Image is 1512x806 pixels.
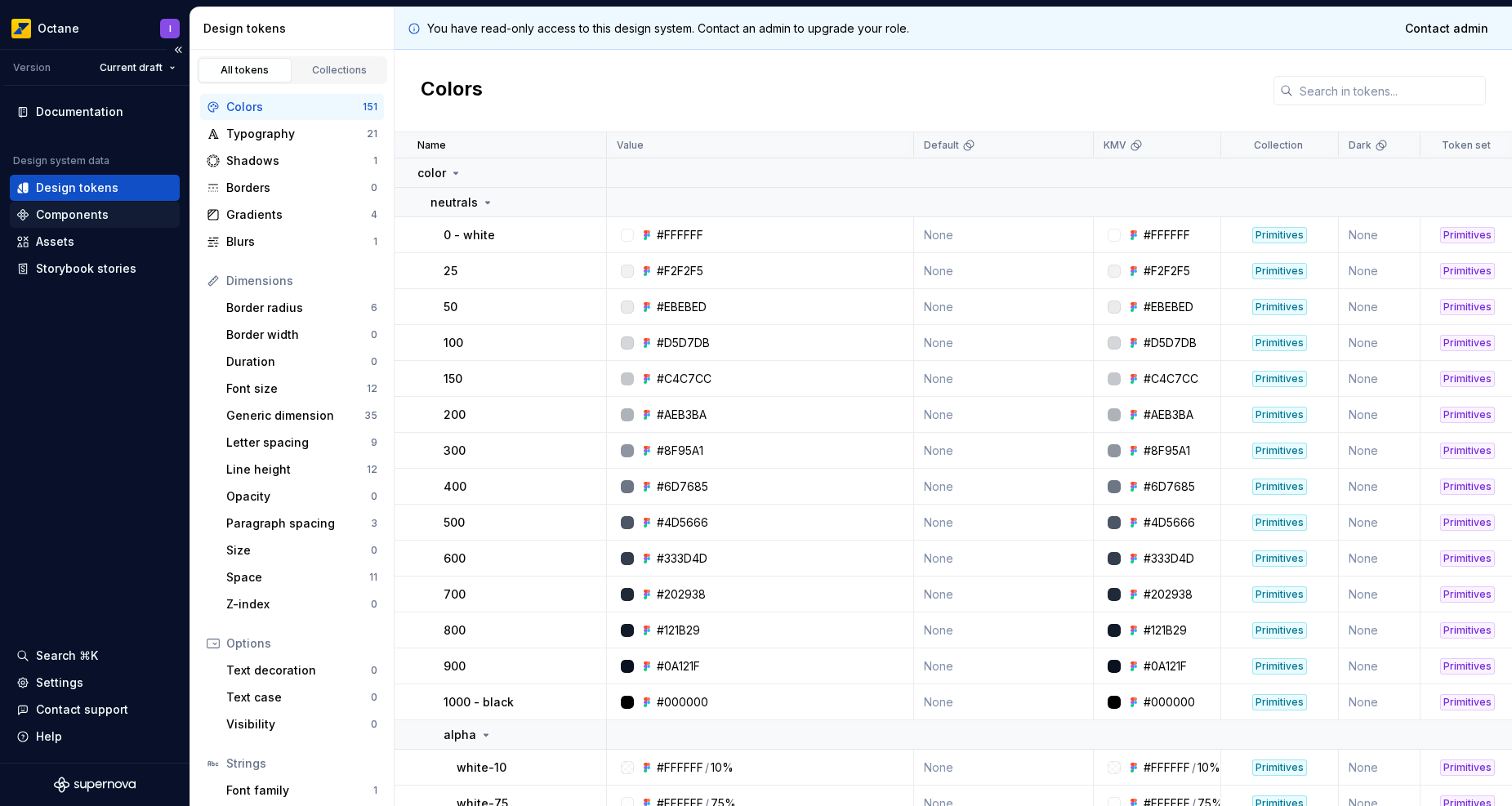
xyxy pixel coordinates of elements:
[38,20,79,37] div: Octane
[1252,227,1307,243] div: Primitives
[1252,514,1307,531] div: Primitives
[1440,299,1495,315] div: Primitives
[444,263,457,279] p: 25
[1440,479,1495,495] div: Primitives
[371,328,377,341] div: 0
[657,371,711,387] div: #C4C7CC
[1442,139,1491,152] p: Token set
[457,759,506,776] p: white-10
[226,461,367,478] div: Line height
[711,759,734,776] div: 10%
[1144,407,1193,423] div: #AEB3BA
[226,180,371,196] div: Borders
[1144,622,1187,639] div: #121B29
[220,777,384,804] a: Font family1
[299,64,381,77] div: Collections
[1144,514,1195,531] div: #4D5666
[1339,541,1421,577] td: None
[444,479,466,495] p: 400
[200,121,384,147] a: Typography21
[226,434,371,451] div: Letter spacing
[200,229,384,255] a: Blurs1
[367,463,377,476] div: 12
[371,598,377,611] div: 0
[226,126,367,142] div: Typography
[914,505,1094,541] td: None
[1252,586,1307,603] div: Primitives
[657,514,708,531] div: #4D5666
[417,139,446,152] p: Name
[1394,14,1499,43] a: Contact admin
[1440,586,1495,603] div: Primitives
[657,479,708,495] div: #6D7685
[657,550,707,567] div: #333D4D
[36,648,98,664] div: Search ⌘K
[1252,263,1307,279] div: Primitives
[1252,622,1307,639] div: Primitives
[914,397,1094,433] td: None
[1440,407,1495,423] div: Primitives
[226,689,371,706] div: Text case
[1339,684,1421,720] td: None
[373,154,377,167] div: 1
[1440,658,1495,675] div: Primitives
[1144,586,1193,603] div: #202938
[1339,750,1421,786] td: None
[200,202,384,228] a: Gradients4
[367,382,377,395] div: 12
[226,381,367,397] div: Font size
[914,217,1094,253] td: None
[10,99,180,125] a: Documentation
[914,648,1094,684] td: None
[1144,550,1194,567] div: #333D4D
[1144,371,1198,387] div: #C4C7CC
[1144,443,1190,459] div: #8F95A1
[1440,371,1495,387] div: Primitives
[1339,648,1421,684] td: None
[371,691,377,704] div: 0
[1440,622,1495,639] div: Primitives
[226,635,377,652] div: Options
[226,300,371,316] div: Border radius
[1440,759,1495,776] div: Primitives
[200,94,384,120] a: Colors151
[427,20,909,37] p: You have read-only access to this design system. Contact an admin to upgrade your role.
[417,165,446,181] p: color
[1339,433,1421,469] td: None
[167,38,190,61] button: Collapse sidebar
[220,684,384,710] a: Text case0
[371,664,377,677] div: 0
[1339,253,1421,289] td: None
[226,327,371,343] div: Border width
[36,728,62,745] div: Help
[914,612,1094,648] td: None
[1252,550,1307,567] div: Primitives
[1440,514,1495,531] div: Primitives
[444,443,466,459] p: 300
[1293,76,1486,105] input: Search in tokens...
[1339,577,1421,612] td: None
[220,564,384,590] a: Space11
[10,202,180,228] a: Components
[1144,479,1195,495] div: #6D7685
[657,335,710,351] div: #D5D7DB
[363,100,377,114] div: 151
[914,469,1094,505] td: None
[371,301,377,314] div: 6
[226,716,371,733] div: Visibility
[1440,227,1495,243] div: Primitives
[1252,759,1307,776] div: Primitives
[226,407,364,424] div: Generic dimension
[203,20,387,37] div: Design tokens
[914,577,1094,612] td: None
[914,433,1094,469] td: None
[1440,443,1495,459] div: Primitives
[1104,139,1126,152] p: KMV
[1144,335,1197,351] div: #D5D7DB
[1440,694,1495,710] div: Primitives
[657,407,707,423] div: #AEB3BA
[226,596,371,612] div: Z-index
[444,586,466,603] p: 700
[914,750,1094,786] td: None
[226,542,371,559] div: Size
